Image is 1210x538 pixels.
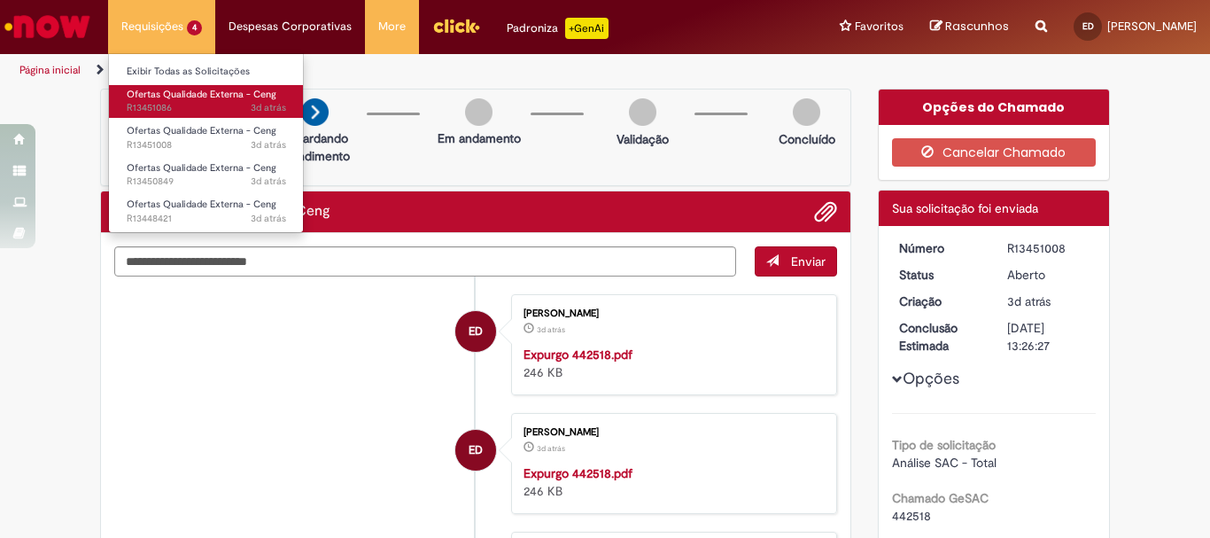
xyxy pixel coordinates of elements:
[892,200,1038,216] span: Sua solicitação foi enviada
[187,20,202,35] span: 4
[1007,292,1090,310] div: 27/08/2025 09:26:22
[1007,293,1051,309] time: 27/08/2025 09:26:22
[114,246,736,277] textarea: Digite sua mensagem aqui...
[272,129,358,165] p: Aguardando atendimento
[301,98,329,126] img: arrow-next.png
[537,324,565,335] time: 27/08/2025 09:25:48
[251,138,286,152] span: 3d atrás
[432,12,480,39] img: click_logo_yellow_360x200.png
[886,319,995,355] dt: Conclusão Estimada
[537,443,565,454] span: 3d atrás
[109,85,304,118] a: Aberto R13451086 : Ofertas Qualidade Externa - Ceng
[251,101,286,114] span: 3d atrás
[524,427,818,438] div: [PERSON_NAME]
[251,138,286,152] time: 27/08/2025 09:26:23
[524,465,632,481] a: Expurgo 442518.pdf
[251,212,286,225] span: 3d atrás
[791,253,826,269] span: Enviar
[109,195,304,228] a: Aberto R13448421 : Ofertas Qualidade Externa - Ceng
[793,98,820,126] img: img-circle-grey.png
[524,308,818,319] div: [PERSON_NAME]
[469,429,483,472] span: ED
[127,88,276,101] span: Ofertas Qualidade Externa - Ceng
[537,324,565,335] span: 3d atrás
[251,175,286,188] span: 3d atrás
[524,347,632,363] a: Expurgo 442518.pdf
[945,18,1009,35] span: Rascunhos
[2,9,93,44] img: ServiceNow
[251,175,286,188] time: 27/08/2025 08:57:20
[108,53,304,233] ul: Requisições
[507,18,609,39] div: Padroniza
[617,130,669,148] p: Validação
[455,430,496,471] div: Eliza Ramos Duvorak
[930,19,1009,35] a: Rascunhos
[886,292,995,310] dt: Criação
[469,310,483,353] span: ED
[127,161,276,175] span: Ofertas Qualidade Externa - Ceng
[109,62,304,82] a: Exibir Todas as Solicitações
[13,54,794,87] ul: Trilhas de página
[1007,293,1051,309] span: 3d atrás
[1007,319,1090,355] div: [DATE] 13:26:27
[629,98,656,126] img: img-circle-grey.png
[127,212,286,226] span: R13448421
[892,490,989,506] b: Chamado GeSAC
[1007,266,1090,284] div: Aberto
[892,455,997,471] span: Análise SAC - Total
[779,130,835,148] p: Concluído
[814,200,837,223] button: Adicionar anexos
[879,90,1110,125] div: Opções do Chamado
[1107,19,1197,34] span: [PERSON_NAME]
[886,266,995,284] dt: Status
[251,212,286,225] time: 26/08/2025 13:48:51
[109,121,304,154] a: Aberto R13451008 : Ofertas Qualidade Externa - Ceng
[524,464,818,500] div: 246 KB
[892,437,996,453] b: Tipo de solicitação
[892,508,931,524] span: 442518
[127,198,276,211] span: Ofertas Qualidade Externa - Ceng
[855,18,904,35] span: Favoritos
[886,239,995,257] dt: Número
[251,101,286,114] time: 27/08/2025 09:34:48
[1082,20,1094,32] span: ED
[229,18,352,35] span: Despesas Corporativas
[524,346,818,381] div: 246 KB
[127,101,286,115] span: R13451086
[755,246,837,277] button: Enviar
[127,138,286,152] span: R13451008
[455,311,496,352] div: Eliza Ramos Duvorak
[438,129,521,147] p: Em andamento
[19,63,81,77] a: Página inicial
[121,18,183,35] span: Requisições
[127,124,276,137] span: Ofertas Qualidade Externa - Ceng
[127,175,286,189] span: R13450849
[109,159,304,191] a: Aberto R13450849 : Ofertas Qualidade Externa - Ceng
[565,18,609,39] p: +GenAi
[537,443,565,454] time: 27/08/2025 09:25:44
[465,98,493,126] img: img-circle-grey.png
[1007,239,1090,257] div: R13451008
[378,18,406,35] span: More
[892,138,1097,167] button: Cancelar Chamado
